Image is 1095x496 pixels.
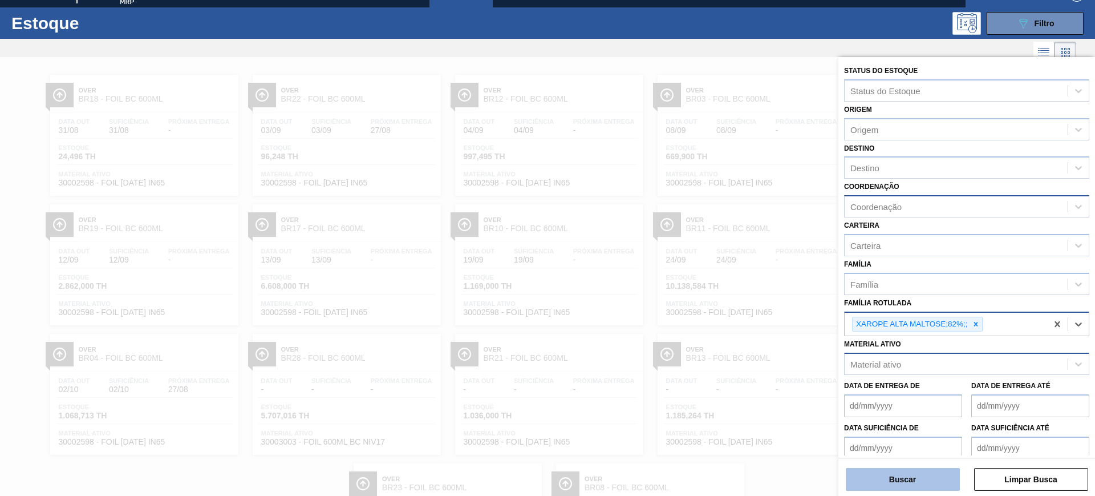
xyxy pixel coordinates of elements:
div: Visão em Lista [1033,42,1055,63]
button: Filtro [987,12,1084,35]
label: Coordenação [844,183,899,191]
div: Destino [850,163,879,173]
label: Carteira [844,221,879,229]
div: Carteira [850,240,881,250]
label: Data de Entrega até [971,382,1051,390]
div: Status do Estoque [850,86,920,95]
label: Família [844,260,871,268]
div: Origem [850,124,878,134]
input: dd/mm/yyyy [844,437,962,459]
label: Família Rotulada [844,299,911,307]
div: Família [850,279,878,289]
label: Data de Entrega de [844,382,920,390]
label: Destino [844,144,874,152]
div: Pogramando: nenhum usuário selecionado [952,12,981,35]
div: XAROPE ALTA MALTOSE;82%;; [853,317,970,332]
label: Status do Estoque [844,67,918,75]
label: Origem [844,106,872,114]
span: Filtro [1035,19,1055,28]
h1: Estoque [11,17,182,30]
div: Material ativo [850,360,901,369]
label: Data suficiência até [971,424,1049,432]
label: Material ativo [844,340,901,348]
div: Visão em Cards [1055,42,1076,63]
input: dd/mm/yyyy [971,394,1089,417]
input: dd/mm/yyyy [844,394,962,417]
div: Coordenação [850,202,902,212]
label: Data suficiência de [844,424,919,432]
input: dd/mm/yyyy [971,437,1089,459]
